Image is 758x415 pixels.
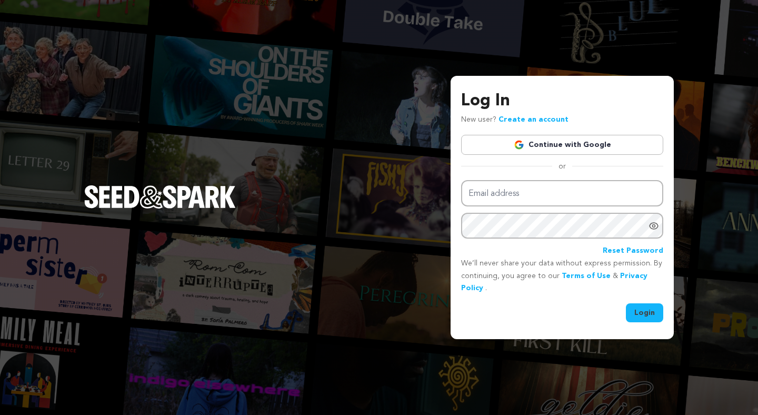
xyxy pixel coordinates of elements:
input: Email address [461,180,663,207]
img: Seed&Spark Logo [84,185,236,209]
button: Login [626,303,663,322]
img: Google logo [514,140,524,150]
a: Reset Password [603,245,663,258]
a: Continue with Google [461,135,663,155]
p: New user? [461,114,568,126]
span: or [552,161,572,172]
p: We’ll never share your data without express permission. By continuing, you agree to our & . [461,258,663,295]
a: Terms of Use [562,272,611,280]
a: Show password as plain text. Warning: this will display your password on the screen. [649,221,659,231]
a: Create an account [498,116,568,123]
h3: Log In [461,88,663,114]
a: Seed&Spark Homepage [84,185,236,230]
